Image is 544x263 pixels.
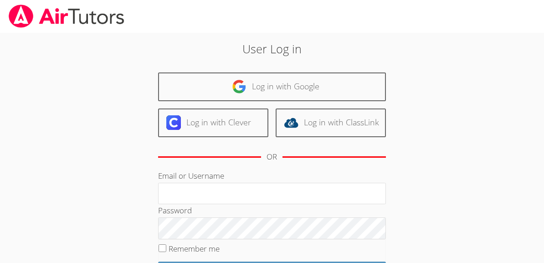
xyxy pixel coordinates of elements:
[158,72,386,101] a: Log in with Google
[169,243,220,254] label: Remember me
[158,108,268,137] a: Log in with Clever
[8,5,125,28] img: airtutors_banner-c4298cdbf04f3fff15de1276eac7730deb9818008684d7c2e4769d2f7ddbe033.png
[158,205,192,216] label: Password
[276,108,386,137] a: Log in with ClassLink
[267,150,277,164] div: OR
[166,115,181,130] img: clever-logo-6eab21bc6e7a338710f1a6ff85c0baf02591cd810cc4098c63d3a4b26e2feb20.svg
[232,79,246,94] img: google-logo-50288ca7cdecda66e5e0955fdab243c47b7ad437acaf1139b6f446037453330a.svg
[125,40,419,57] h2: User Log in
[284,115,298,130] img: classlink-logo-d6bb404cc1216ec64c9a2012d9dc4662098be43eaf13dc465df04b49fa7ab582.svg
[158,170,224,181] label: Email or Username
